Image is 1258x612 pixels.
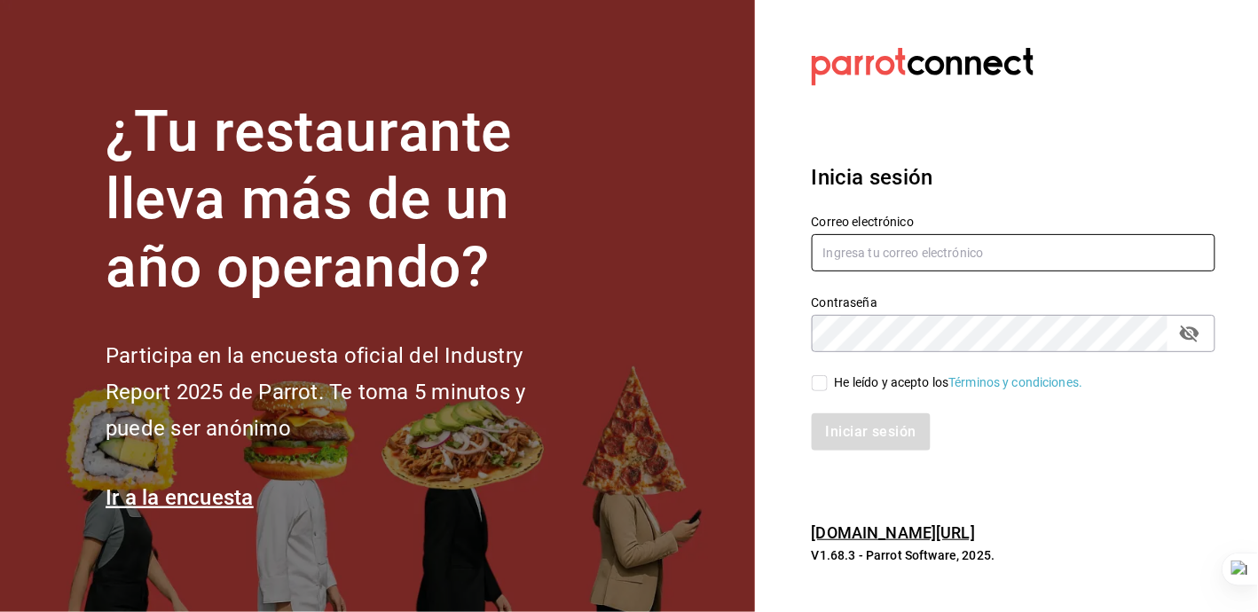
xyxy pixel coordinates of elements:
[106,338,585,446] h2: Participa en la encuesta oficial del Industry Report 2025 de Parrot. Te toma 5 minutos y puede se...
[106,98,585,302] h1: ¿Tu restaurante lleva más de un año operando?
[812,296,1215,309] label: Contraseña
[1175,318,1205,349] button: passwordField
[835,373,1083,392] div: He leído y acepto los
[106,485,254,510] a: Ir a la encuesta
[812,523,975,542] a: [DOMAIN_NAME][URL]
[812,546,1215,564] p: V1.68.3 - Parrot Software, 2025.
[812,161,1215,193] h3: Inicia sesión
[812,216,1215,228] label: Correo electrónico
[949,375,1083,389] a: Términos y condiciones.
[812,234,1215,271] input: Ingresa tu correo electrónico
